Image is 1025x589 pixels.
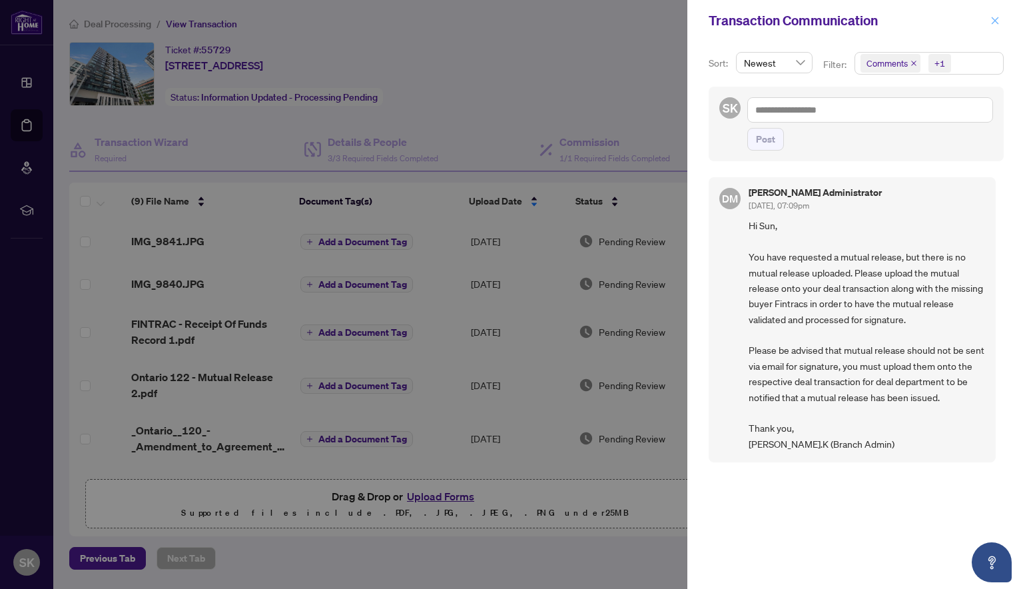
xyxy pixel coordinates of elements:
[744,53,805,73] span: Newest
[709,11,986,31] div: Transaction Communication
[866,57,908,70] span: Comments
[749,188,882,197] h5: [PERSON_NAME] Administrator
[722,191,738,207] span: DM
[910,60,917,67] span: close
[749,201,809,211] span: [DATE], 07:09pm
[860,54,920,73] span: Comments
[723,99,738,117] span: SK
[747,128,784,151] button: Post
[934,57,945,70] div: +1
[972,542,1012,582] button: Open asap
[749,218,985,452] span: Hi Sun, You have requested a mutual release, but there is no mutual release uploaded. Please uplo...
[709,56,731,71] p: Sort:
[990,16,1000,25] span: close
[823,57,849,72] p: Filter:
